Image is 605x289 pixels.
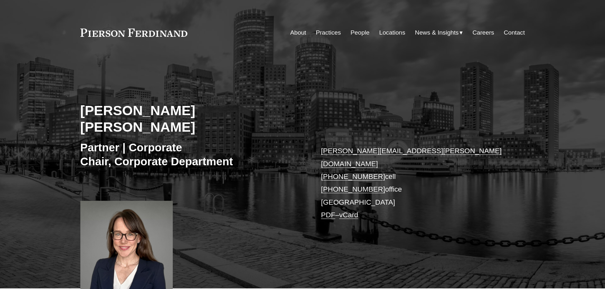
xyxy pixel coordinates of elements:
p: cell office [GEOGRAPHIC_DATA] – [321,145,506,221]
a: Practices [316,27,341,39]
a: Contact [504,27,525,39]
a: People [351,27,370,39]
a: [PHONE_NUMBER] [321,173,385,181]
a: Locations [379,27,405,39]
a: Careers [473,27,494,39]
a: PDF [321,211,335,219]
h2: [PERSON_NAME] [PERSON_NAME] [80,102,303,135]
a: About [290,27,306,39]
a: [PHONE_NUMBER] [321,185,385,193]
a: folder dropdown [415,27,463,39]
h3: Partner | Corporate Chair, Corporate Department [80,141,303,168]
a: vCard [339,211,358,219]
span: News & Insights [415,27,459,38]
a: [PERSON_NAME][EMAIL_ADDRESS][PERSON_NAME][DOMAIN_NAME] [321,147,502,167]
